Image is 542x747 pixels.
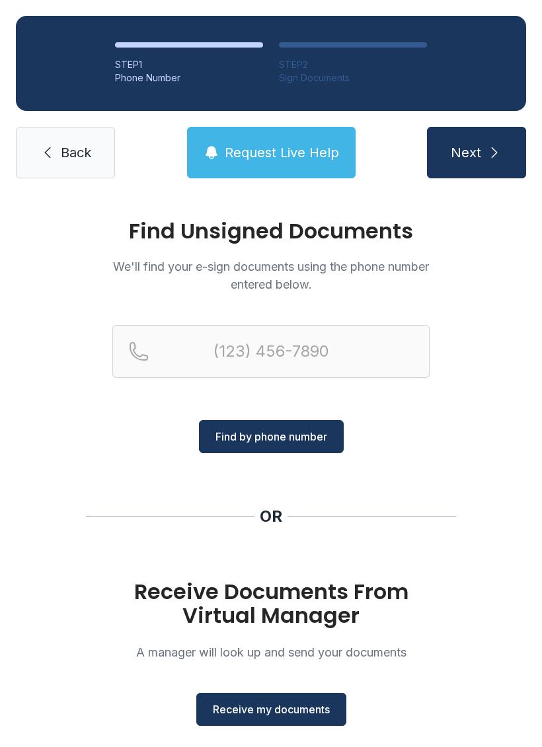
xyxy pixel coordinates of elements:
[213,701,330,717] span: Receive my documents
[61,143,91,162] span: Back
[215,429,327,445] span: Find by phone number
[260,506,282,527] div: OR
[112,643,430,661] p: A manager will look up and send your documents
[279,71,427,85] div: Sign Documents
[451,143,481,162] span: Next
[112,221,430,242] h1: Find Unsigned Documents
[225,143,339,162] span: Request Live Help
[115,58,263,71] div: STEP 1
[115,71,263,85] div: Phone Number
[112,258,430,293] p: We'll find your e-sign documents using the phone number entered below.
[279,58,427,71] div: STEP 2
[112,580,430,627] h1: Receive Documents From Virtual Manager
[112,325,430,378] input: Reservation phone number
